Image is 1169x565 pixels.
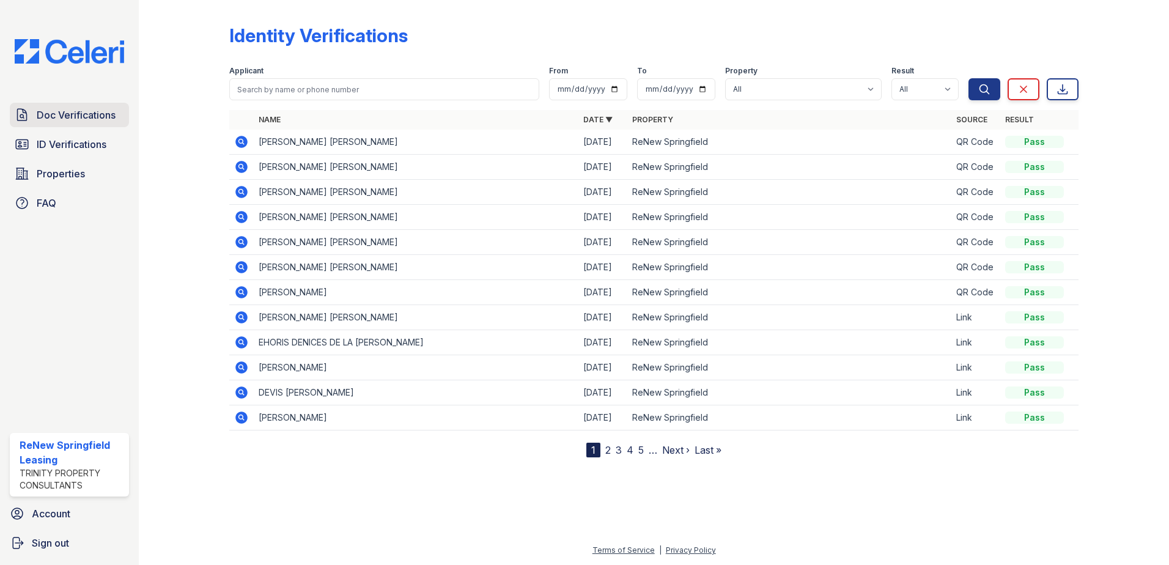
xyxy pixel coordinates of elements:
[578,180,627,205] td: [DATE]
[627,380,952,405] td: ReNew Springfield
[627,280,952,305] td: ReNew Springfield
[254,155,578,180] td: [PERSON_NAME] [PERSON_NAME]
[578,155,627,180] td: [DATE]
[627,205,952,230] td: ReNew Springfield
[578,305,627,330] td: [DATE]
[1005,186,1064,198] div: Pass
[1005,115,1034,124] a: Result
[578,280,627,305] td: [DATE]
[1005,236,1064,248] div: Pass
[5,531,134,555] a: Sign out
[5,501,134,526] a: Account
[10,132,129,157] a: ID Verifications
[1005,211,1064,223] div: Pass
[1005,311,1064,323] div: Pass
[1005,261,1064,273] div: Pass
[37,137,106,152] span: ID Verifications
[951,380,1000,405] td: Link
[951,205,1000,230] td: QR Code
[1005,386,1064,399] div: Pass
[549,66,568,76] label: From
[10,103,129,127] a: Doc Verifications
[951,130,1000,155] td: QR Code
[627,444,633,456] a: 4
[627,405,952,430] td: ReNew Springfield
[578,405,627,430] td: [DATE]
[578,330,627,355] td: [DATE]
[627,155,952,180] td: ReNew Springfield
[638,444,644,456] a: 5
[649,443,657,457] span: …
[627,330,952,355] td: ReNew Springfield
[578,205,627,230] td: [DATE]
[586,443,600,457] div: 1
[951,330,1000,355] td: Link
[229,24,408,46] div: Identity Verifications
[37,108,116,122] span: Doc Verifications
[32,506,70,521] span: Account
[627,180,952,205] td: ReNew Springfield
[616,444,622,456] a: 3
[5,39,134,64] img: CE_Logo_Blue-a8612792a0a2168367f1c8372b55b34899dd931a85d93a1a3d3e32e68fde9ad4.png
[254,180,578,205] td: [PERSON_NAME] [PERSON_NAME]
[1005,412,1064,424] div: Pass
[1005,361,1064,374] div: Pass
[627,305,952,330] td: ReNew Springfield
[956,115,987,124] a: Source
[259,115,281,124] a: Name
[254,280,578,305] td: [PERSON_NAME]
[254,355,578,380] td: [PERSON_NAME]
[627,255,952,280] td: ReNew Springfield
[627,130,952,155] td: ReNew Springfield
[578,130,627,155] td: [DATE]
[578,255,627,280] td: [DATE]
[951,305,1000,330] td: Link
[662,444,690,456] a: Next ›
[578,380,627,405] td: [DATE]
[951,255,1000,280] td: QR Code
[666,545,716,555] a: Privacy Policy
[951,355,1000,380] td: Link
[254,205,578,230] td: [PERSON_NAME] [PERSON_NAME]
[254,230,578,255] td: [PERSON_NAME] [PERSON_NAME]
[37,166,85,181] span: Properties
[632,115,673,124] a: Property
[951,230,1000,255] td: QR Code
[10,191,129,215] a: FAQ
[1005,136,1064,148] div: Pass
[254,255,578,280] td: [PERSON_NAME] [PERSON_NAME]
[951,405,1000,430] td: Link
[592,545,655,555] a: Terms of Service
[951,280,1000,305] td: QR Code
[254,305,578,330] td: [PERSON_NAME] [PERSON_NAME]
[627,230,952,255] td: ReNew Springfield
[254,405,578,430] td: [PERSON_NAME]
[695,444,721,456] a: Last »
[1005,286,1064,298] div: Pass
[229,78,539,100] input: Search by name or phone number
[578,230,627,255] td: [DATE]
[659,545,662,555] div: |
[20,467,124,492] div: Trinity Property Consultants
[254,380,578,405] td: DEVIS [PERSON_NAME]
[605,444,611,456] a: 2
[578,355,627,380] td: [DATE]
[725,66,758,76] label: Property
[1005,161,1064,173] div: Pass
[583,115,613,124] a: Date ▼
[254,130,578,155] td: [PERSON_NAME] [PERSON_NAME]
[229,66,264,76] label: Applicant
[32,536,69,550] span: Sign out
[951,155,1000,180] td: QR Code
[1005,336,1064,349] div: Pass
[891,66,914,76] label: Result
[10,161,129,186] a: Properties
[20,438,124,467] div: ReNew Springfield Leasing
[627,355,952,380] td: ReNew Springfield
[254,330,578,355] td: EHORIS DENICES DE LA [PERSON_NAME]
[37,196,56,210] span: FAQ
[637,66,647,76] label: To
[951,180,1000,205] td: QR Code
